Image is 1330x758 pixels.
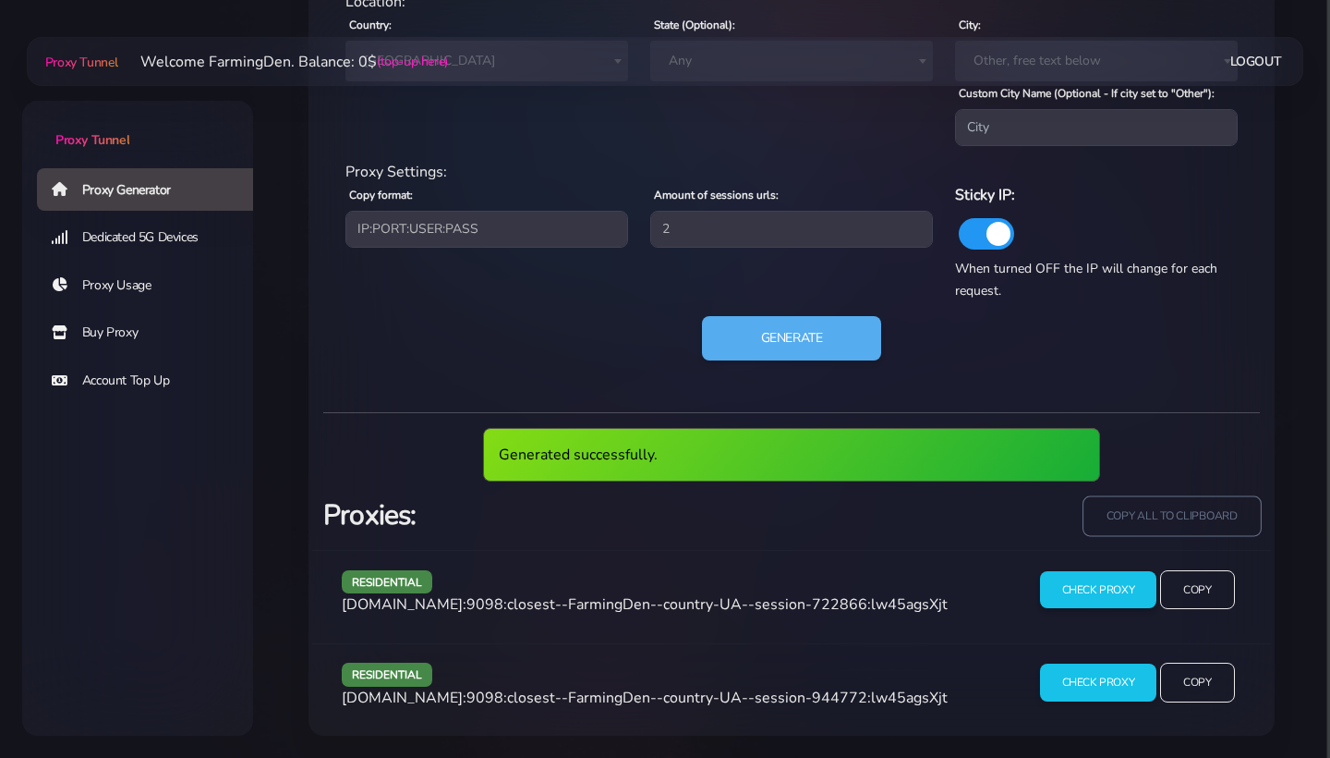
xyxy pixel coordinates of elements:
[702,316,882,361] button: Generate
[483,428,1100,482] div: Generated successfully.
[349,17,392,33] label: Country:
[323,496,780,534] h3: Proxies:
[1230,44,1282,79] a: Logout
[37,264,268,307] a: Proxy Usage
[45,54,118,71] span: Proxy Tunnel
[118,51,448,73] li: Welcome FarmingDen. Balance: 0$
[654,17,735,33] label: State (Optional):
[37,360,268,402] a: Account Top Up
[1040,571,1157,609] input: Check Proxy
[342,663,432,686] span: residential
[55,131,129,149] span: Proxy Tunnel
[955,260,1217,300] span: When turned OFF the IP will change for each request.
[342,594,948,615] span: [DOMAIN_NAME]:9098:closest--FarmingDen--country-UA--session-722866:lw45agsXjt
[342,570,432,593] span: residential
[37,312,268,354] a: Buy Proxy
[959,85,1215,102] label: Custom City Name (Optional - If city set to "Other"):
[1160,663,1234,703] input: Copy
[42,47,118,77] a: Proxy Tunnel
[1240,668,1307,735] iframe: Webchat Widget
[959,17,981,33] label: City:
[955,109,1238,146] input: City
[37,168,268,211] a: Proxy Generator
[1082,495,1261,536] input: copy all to clipboard
[1040,664,1157,702] input: Check Proxy
[654,187,779,203] label: Amount of sessions urls:
[334,161,1249,183] div: Proxy Settings:
[342,688,948,708] span: [DOMAIN_NAME]:9098:closest--FarmingDen--country-UA--session-944772:lw45agsXjt
[1160,570,1234,610] input: Copy
[349,187,413,203] label: Copy format:
[377,52,448,71] a: (top-up here)
[22,101,253,150] a: Proxy Tunnel
[955,183,1238,207] h6: Sticky IP:
[37,216,268,259] a: Dedicated 5G Devices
